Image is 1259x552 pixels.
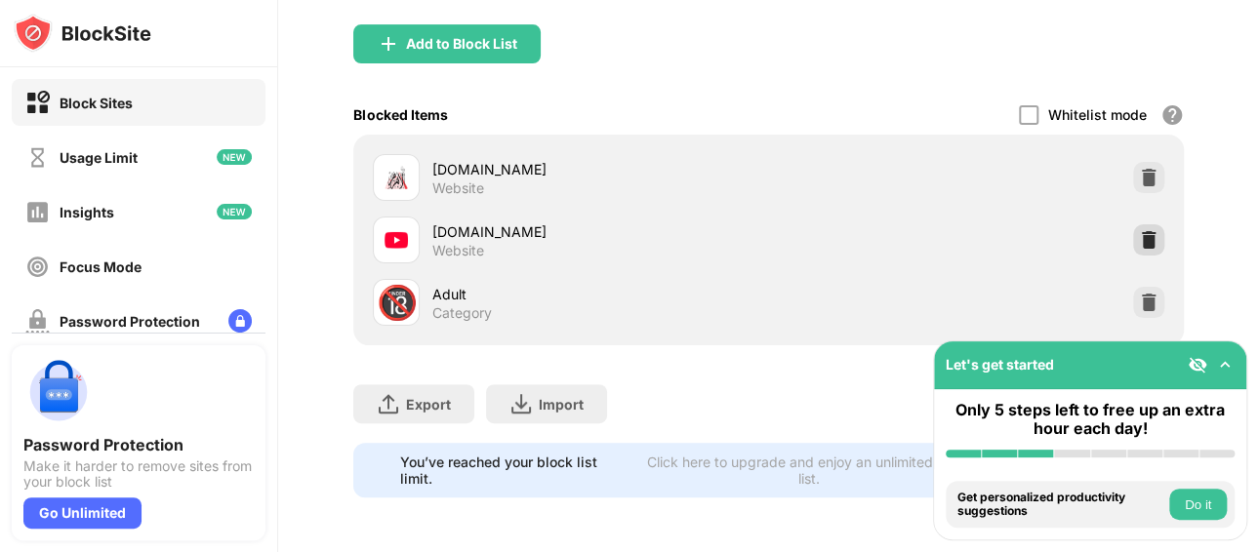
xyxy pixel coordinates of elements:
div: [DOMAIN_NAME] [431,159,768,179]
img: omni-setup-toggle.svg [1215,355,1235,375]
img: eye-not-visible.svg [1188,355,1207,375]
button: Do it [1169,489,1227,520]
div: Password Protection [23,435,254,454]
img: logo-blocksite.svg [14,14,151,53]
img: focus-off.svg [25,255,50,279]
div: Make it harder to remove sites from your block list [23,458,254,490]
div: Blocked Items [353,106,447,123]
img: time-usage-off.svg [25,145,50,170]
div: Export [406,396,451,413]
img: new-icon.svg [217,149,252,165]
div: Get personalized productivity suggestions [957,491,1164,519]
div: Add to Block List [406,36,517,52]
div: Insights [60,204,114,220]
div: Let's get started [946,356,1054,373]
div: Whitelist mode [1048,106,1147,123]
div: Go Unlimited [23,497,142,529]
div: Website [431,242,483,259]
div: Block Sites [60,95,133,111]
div: Password Protection [60,313,200,330]
div: Category [431,304,491,322]
div: Usage Limit [60,149,138,166]
img: lock-menu.svg [228,309,252,333]
div: Click here to upgrade and enjoy an unlimited block list. [639,453,980,487]
div: Adult [431,284,768,304]
div: You’ve reached your block list limit. [400,453,627,487]
div: Import [539,396,584,413]
div: [DOMAIN_NAME] [431,221,768,242]
img: favicons [385,166,408,189]
div: Website [431,179,483,197]
img: password-protection-off.svg [25,309,50,334]
div: Only 5 steps left to free up an extra hour each day! [946,401,1235,438]
img: favicons [385,228,408,252]
img: block-on.svg [25,91,50,115]
div: 🔞 [376,283,417,323]
img: push-password-protection.svg [23,357,94,427]
img: insights-off.svg [25,200,50,224]
div: Focus Mode [60,258,142,275]
img: new-icon.svg [217,204,252,219]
